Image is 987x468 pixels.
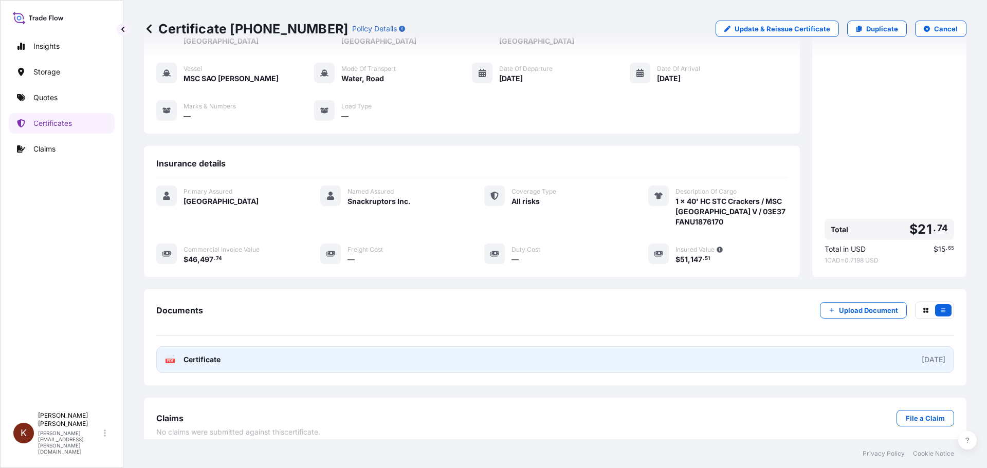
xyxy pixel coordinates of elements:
[863,450,905,458] a: Privacy Policy
[156,413,184,423] span: Claims
[184,73,279,84] span: MSC SAO [PERSON_NAME]
[825,244,866,254] span: Total in USD
[716,21,839,37] a: Update & Reissue Certificate
[33,67,60,77] p: Storage
[214,257,215,260] span: .
[675,256,680,263] span: $
[735,24,830,34] p: Update & Reissue Certificate
[184,256,188,263] span: $
[9,87,115,108] a: Quotes
[348,196,411,207] span: Snackruptors Inc.
[184,102,236,110] span: Marks & Numbers
[511,188,556,196] span: Coverage Type
[348,254,355,265] span: —
[831,224,848,235] span: Total
[703,257,704,260] span: .
[915,21,966,37] button: Cancel
[341,111,349,121] span: —
[897,410,954,426] a: File a Claim
[9,139,115,159] a: Claims
[33,144,56,154] p: Claims
[184,196,259,207] span: [GEOGRAPHIC_DATA]
[705,257,710,260] span: 51
[352,24,397,34] p: Policy Details
[341,102,372,110] span: Load Type
[938,246,945,253] span: 15
[946,247,947,250] span: .
[511,196,540,207] span: All risks
[167,359,174,363] text: PDF
[499,73,523,84] span: [DATE]
[847,21,907,37] a: Duplicate
[348,188,394,196] span: Named Assured
[675,246,715,254] span: Insured Value
[675,196,788,227] span: 1 x 40' HC STC Crackers / MSC [GEOGRAPHIC_DATA] V / 03E37 FANU1876170
[906,413,945,423] p: File a Claim
[839,305,898,315] p: Upload Document
[348,246,383,254] span: Freight Cost
[38,411,102,428] p: [PERSON_NAME] [PERSON_NAME]
[21,428,27,438] span: K
[657,65,700,73] span: Date of Arrival
[688,256,690,263] span: ,
[216,257,222,260] span: 74
[657,73,681,84] span: [DATE]
[934,246,938,253] span: $
[341,73,384,84] span: Water, Road
[200,256,213,263] span: 497
[9,36,115,57] a: Insights
[918,223,931,236] span: 21
[156,427,320,437] span: No claims were submitted against this certificate .
[909,223,918,236] span: $
[156,158,226,169] span: Insurance details
[511,254,519,265] span: —
[948,247,954,250] span: 65
[690,256,702,263] span: 147
[184,246,260,254] span: Commercial Invoice Value
[937,225,948,231] span: 74
[156,346,954,373] a: PDFCertificate[DATE]
[933,225,936,231] span: .
[866,24,898,34] p: Duplicate
[184,188,232,196] span: Primary Assured
[9,113,115,134] a: Certificates
[499,65,553,73] span: Date of Departure
[934,24,958,34] p: Cancel
[184,65,202,73] span: Vessel
[913,450,954,458] a: Cookie Notice
[680,256,688,263] span: 51
[144,21,348,37] p: Certificate [PHONE_NUMBER]
[341,65,396,73] span: Mode of Transport
[675,188,737,196] span: Description Of Cargo
[922,354,945,365] div: [DATE]
[38,430,102,455] p: [PERSON_NAME][EMAIL_ADDRESS][PERSON_NAME][DOMAIN_NAME]
[9,62,115,82] a: Storage
[197,256,200,263] span: ,
[511,246,540,254] span: Duty Cost
[156,305,203,315] span: Documents
[184,354,221,365] span: Certificate
[33,41,60,51] p: Insights
[825,256,954,265] span: 1 CAD = 0.7198 USD
[184,111,191,121] span: —
[33,118,72,128] p: Certificates
[820,302,907,319] button: Upload Document
[188,256,197,263] span: 46
[33,92,58,103] p: Quotes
